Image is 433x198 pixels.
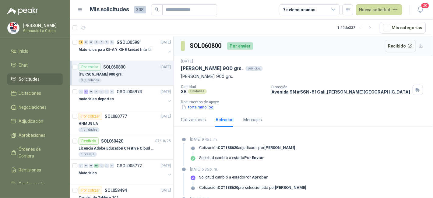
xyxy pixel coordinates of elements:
a: Remisiones [7,164,63,176]
strong: [PERSON_NAME] [275,185,306,190]
span: Configuración [19,181,46,187]
div: Mensajes [243,116,262,123]
a: 0 20 0 0 0 0 0 GSOL005974[DATE] materiales deportes [79,88,172,108]
span: 308 [134,6,146,13]
div: Cotización pre-seleccionada por [199,185,306,190]
div: 0 [99,164,104,168]
div: 0 [110,40,114,44]
div: 1 Unidades [79,127,100,132]
p: [DATE] 6:36 p. m. [190,166,306,172]
p: [DATE] [181,58,193,64]
div: 0 [104,40,109,44]
div: Servicios [245,66,263,71]
div: Actividad [216,116,234,123]
button: torta ramo.jpg [181,104,214,111]
p: [PERSON_NAME] 900 grs. [79,72,123,77]
p: Gimnasio La Colina [23,29,61,33]
div: 0 [79,164,83,168]
div: Por enviar [79,63,101,71]
a: Inicio [7,45,63,57]
div: Por cotizar [79,113,102,120]
p: [PERSON_NAME] [23,23,61,28]
span: Licitaciones [19,90,41,97]
p: Solicitud cambió a estado [199,155,264,160]
span: Adjudicación [19,118,44,125]
p: Dirección [271,85,410,89]
p: Materiales [79,170,97,176]
p: [DATE] [160,114,171,119]
p: Cantidad [181,85,266,89]
p: GSOL005981 [117,40,142,44]
a: Chat [7,59,63,71]
a: Configuración [7,178,63,190]
div: 0 [84,40,88,44]
div: 0 [110,164,114,168]
p: [DATE] 9:46 a. m. [190,136,296,143]
div: Por cotizar [79,187,102,194]
a: Licitaciones [7,87,63,99]
p: GSOL005772 [117,164,142,168]
a: Órdenes de Compra [7,143,63,162]
p: [PERSON_NAME] 900 grs. [181,73,426,80]
p: Solicitud cambió a estado [199,175,268,180]
img: Company Logo [8,22,19,34]
div: 0 [104,90,109,94]
p: [DATE] [160,40,171,45]
span: Inicio [19,48,29,55]
span: 20 [421,3,429,9]
div: 0 [89,40,93,44]
div: Unidades [188,89,207,94]
p: SOL060420 [101,139,123,143]
p: [DATE] [160,89,171,95]
a: Por cotizarSOL060777[DATE] HNMUN LA1 Unidades [70,110,173,135]
div: 0 [99,90,104,94]
a: Solicitudes [7,73,63,85]
p: [DATE] [160,163,171,169]
p: Avenida 9N # 56N-81 Cali , [PERSON_NAME][GEOGRAPHIC_DATA] [271,89,410,94]
p: GSOL005974 [117,90,142,94]
div: 0 [84,164,88,168]
div: 20 [84,90,88,94]
div: 0 [104,164,109,168]
p: materiales deportes [79,96,114,102]
p: Materiales para K5-A Y K5-B Unidad Infantil [79,47,151,53]
button: Nueva solicitud [356,4,402,15]
a: Negociaciones [7,101,63,113]
p: Documentos de apoyo [181,100,431,104]
a: RecibidoSOL06042007/10/25 Licencia Adobe Education Creative Cloud for enterprise license lab and ... [70,135,173,160]
div: 7 seleccionadas [283,6,315,13]
span: Negociaciones [19,104,47,111]
p: 07/10/25 [155,138,171,144]
h1: Mis solicitudes [90,5,129,14]
strong: COT188620 [218,145,238,150]
div: 0 [89,90,93,94]
div: 19 [94,164,99,168]
a: 0 0 0 19 0 0 0 GSOL005772[DATE] Materiales [79,162,172,182]
div: 1 licencia [79,152,97,157]
p: [DATE] [160,188,171,193]
div: 38 Unidades [79,78,101,83]
a: Adjudicación [7,115,63,127]
div: Por enviar [227,42,253,50]
p: SOL058494 [105,188,127,193]
button: 20 [415,4,426,15]
strong: Por aprobar [244,175,268,179]
p: SOL060800 [103,65,125,69]
p: 38 [181,89,187,94]
div: Cotización adjudicada por [199,145,296,150]
span: Remisiones [19,167,41,173]
h3: SOL060800 [190,41,222,51]
span: Órdenes de Compra [19,146,57,159]
p: [DATE] [160,64,171,70]
div: 0 [94,40,99,44]
p: HNMUN LA [79,121,98,127]
button: Recibido [385,40,416,52]
div: 0 [94,90,99,94]
div: 11 [79,40,83,44]
img: Logo peakr [7,7,38,15]
div: Cotizaciones [181,116,206,123]
div: 0 [99,40,104,44]
strong: [PERSON_NAME] [264,145,295,150]
a: Aprobaciones [7,129,63,141]
div: 0 [79,90,83,94]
